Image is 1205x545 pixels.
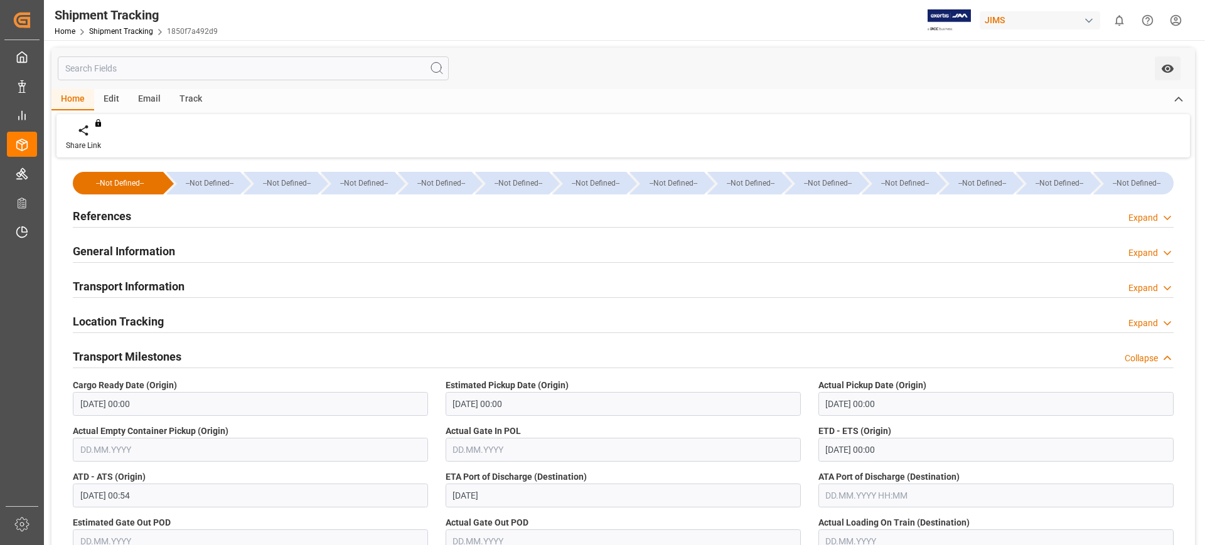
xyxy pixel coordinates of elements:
[129,89,170,110] div: Email
[629,172,704,194] div: --Not Defined--
[1106,172,1167,194] div: --Not Defined--
[73,313,164,330] h2: Location Tracking
[73,208,131,225] h2: References
[818,484,1174,507] input: DD.MM.YYYY HH:MM
[939,172,1013,194] div: --Not Defined--
[73,379,177,392] span: Cargo Ready Date (Origin)
[55,27,75,36] a: Home
[552,172,626,194] div: --Not Defined--
[1128,282,1158,295] div: Expand
[446,425,521,438] span: Actual Gate In POL
[256,172,318,194] div: --Not Defined--
[170,89,212,110] div: Track
[862,172,936,194] div: --Not Defined--
[818,516,970,529] span: Actual Loading On Train (Destination)
[73,516,171,529] span: Estimated Gate Out POD
[720,172,781,194] div: --Not Defined--
[398,172,472,194] div: --Not Defined--
[1125,352,1158,365] div: Collapse
[51,89,94,110] div: Home
[89,27,153,36] a: Shipment Tracking
[818,470,960,484] span: ATA Port of Discharge (Destination)
[73,425,228,438] span: Actual Empty Container Pickup (Origin)
[85,172,154,194] div: --Not Defined--
[642,172,704,194] div: --Not Defined--
[565,172,626,194] div: --Not Defined--
[1128,246,1158,260] div: Expand
[73,470,146,484] span: ATD - ATS (Origin)
[410,172,472,194] div: --Not Defined--
[1029,172,1090,194] div: --Not Defined--
[874,172,936,194] div: --Not Defined--
[475,172,549,194] div: --Not Defined--
[73,243,175,260] h2: General Information
[94,89,129,110] div: Edit
[446,392,801,416] input: DD.MM.YYYY HH:MM
[1093,172,1174,194] div: --Not Defined--
[1128,317,1158,330] div: Expand
[951,172,1013,194] div: --Not Defined--
[321,172,395,194] div: --Not Defined--
[1155,56,1181,80] button: open menu
[446,470,587,484] span: ETA Port of Discharge (Destination)
[244,172,318,194] div: --Not Defined--
[55,6,218,24] div: Shipment Tracking
[73,172,163,194] div: --Not Defined--
[446,516,528,529] span: Actual Gate Out POD
[797,172,859,194] div: --Not Defined--
[446,438,801,462] input: DD.MM.YYYY
[73,348,181,365] h2: Transport Milestones
[446,379,569,392] span: Estimated Pickup Date (Origin)
[980,8,1105,32] button: JIMS
[488,172,549,194] div: --Not Defined--
[818,379,926,392] span: Actual Pickup Date (Origin)
[179,172,240,194] div: --Not Defined--
[1105,6,1133,34] button: show 0 new notifications
[73,278,185,295] h2: Transport Information
[333,172,395,194] div: --Not Defined--
[818,438,1174,462] input: DD.MM.YYYY HH:MM
[1016,172,1090,194] div: --Not Defined--
[818,392,1174,416] input: DD.MM.YYYY HH:MM
[818,425,891,438] span: ETD - ETS (Origin)
[785,172,859,194] div: --Not Defined--
[980,11,1100,29] div: JIMS
[166,172,240,194] div: --Not Defined--
[73,392,428,416] input: DD.MM.YYYY HH:MM
[1133,6,1162,34] button: Help Center
[73,438,428,462] input: DD.MM.YYYY
[928,9,971,31] img: Exertis%20JAM%20-%20Email%20Logo.jpg_1722504956.jpg
[707,172,781,194] div: --Not Defined--
[58,56,449,80] input: Search Fields
[446,484,801,507] input: DD.MM.YYYY
[1128,211,1158,225] div: Expand
[73,484,428,507] input: DD.MM.YYYY HH:MM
